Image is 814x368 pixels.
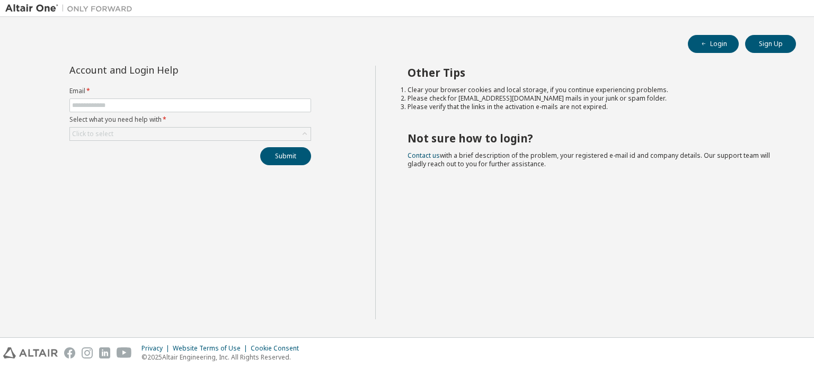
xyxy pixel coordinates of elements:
[408,131,777,145] h2: Not sure how to login?
[408,94,777,103] li: Please check for [EMAIL_ADDRESS][DOMAIN_NAME] mails in your junk or spam folder.
[3,347,58,358] img: altair_logo.svg
[69,66,263,74] div: Account and Login Help
[141,353,305,362] p: © 2025 Altair Engineering, Inc. All Rights Reserved.
[69,87,311,95] label: Email
[72,130,113,138] div: Click to select
[141,344,173,353] div: Privacy
[69,115,311,124] label: Select what you need help with
[5,3,138,14] img: Altair One
[745,35,796,53] button: Sign Up
[99,347,110,358] img: linkedin.svg
[117,347,132,358] img: youtube.svg
[408,151,770,168] span: with a brief description of the problem, your registered e-mail id and company details. Our suppo...
[82,347,93,358] img: instagram.svg
[251,344,305,353] div: Cookie Consent
[408,151,440,160] a: Contact us
[64,347,75,358] img: facebook.svg
[408,103,777,111] li: Please verify that the links in the activation e-mails are not expired.
[173,344,251,353] div: Website Terms of Use
[70,128,311,140] div: Click to select
[260,147,311,165] button: Submit
[408,66,777,79] h2: Other Tips
[688,35,739,53] button: Login
[408,86,777,94] li: Clear your browser cookies and local storage, if you continue experiencing problems.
